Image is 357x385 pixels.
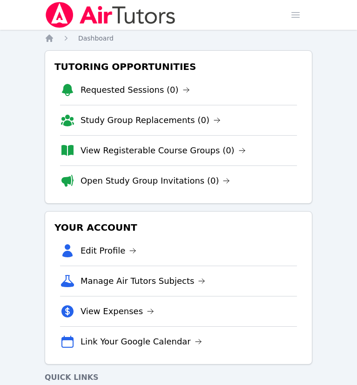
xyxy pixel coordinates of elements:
h3: Your Account [53,219,304,236]
a: View Registerable Course Groups (0) [81,144,246,157]
nav: Breadcrumb [45,34,312,43]
a: Open Study Group Invitations (0) [81,174,230,187]
a: Requested Sessions (0) [81,83,190,96]
a: Manage Air Tutors Subjects [81,275,206,288]
img: Air Tutors [45,2,176,28]
a: Dashboard [78,34,114,43]
a: Link Your Google Calendar [81,335,202,348]
h4: Quick Links [45,372,312,383]
h3: Tutoring Opportunities [53,58,304,75]
span: Dashboard [78,34,114,42]
a: Edit Profile [81,244,137,257]
a: View Expenses [81,305,154,318]
a: Study Group Replacements (0) [81,114,221,127]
